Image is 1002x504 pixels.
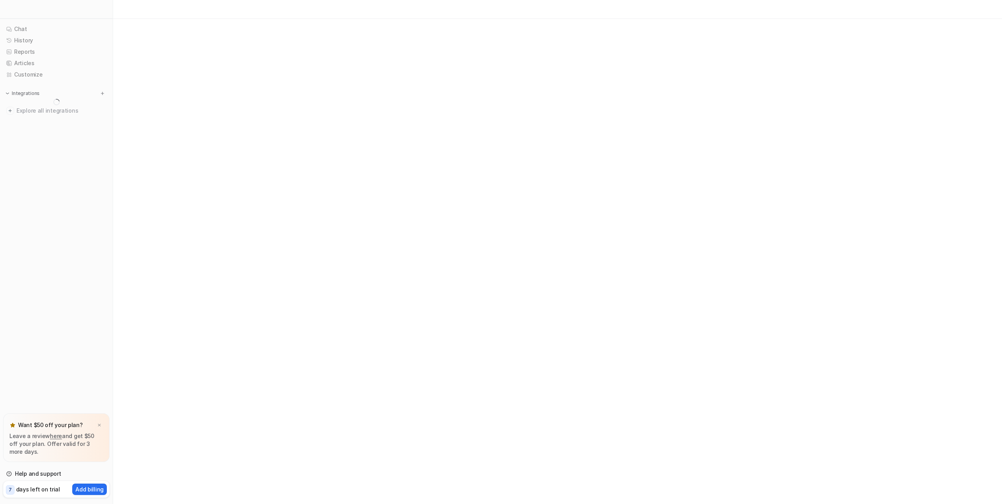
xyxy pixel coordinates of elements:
[5,91,10,96] img: expand menu
[18,421,83,429] p: Want $50 off your plan?
[3,35,110,46] a: History
[3,69,110,80] a: Customize
[3,105,110,116] a: Explore all integrations
[3,46,110,57] a: Reports
[9,422,16,428] img: star
[3,24,110,35] a: Chat
[3,58,110,69] a: Articles
[3,89,42,97] button: Integrations
[100,91,105,96] img: menu_add.svg
[97,423,102,428] img: x
[3,468,110,479] a: Help and support
[16,485,60,493] p: days left on trial
[16,104,106,117] span: Explore all integrations
[9,486,12,493] p: 7
[50,433,62,439] a: here
[12,90,40,97] p: Integrations
[75,485,104,493] p: Add billing
[72,484,107,495] button: Add billing
[9,432,103,456] p: Leave a review and get $50 off your plan. Offer valid for 3 more days.
[6,107,14,115] img: explore all integrations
